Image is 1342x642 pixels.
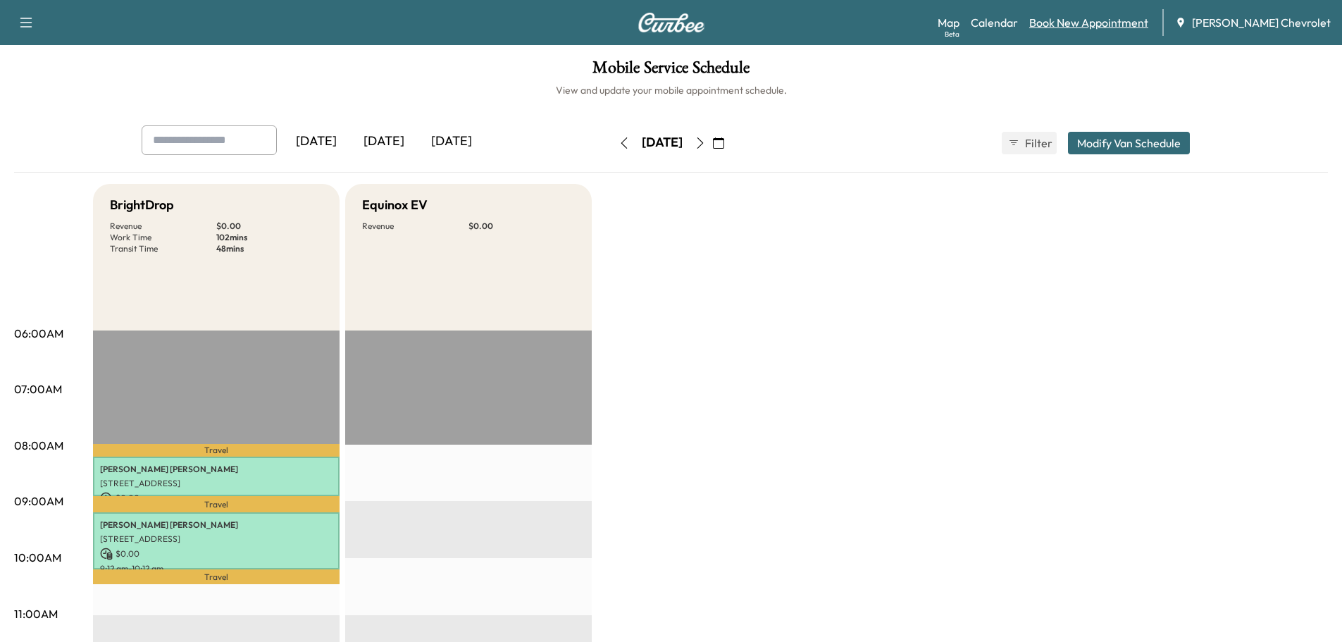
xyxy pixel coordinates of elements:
p: 102 mins [216,232,323,243]
p: $ 0.00 [468,221,575,232]
div: [DATE] [350,125,418,158]
p: [STREET_ADDRESS] [100,478,333,489]
span: [PERSON_NAME] Chevrolet [1192,14,1331,31]
p: 9:12 am - 10:12 am [100,563,333,574]
p: 08:00AM [14,437,63,454]
p: Travel [93,569,340,585]
div: [DATE] [418,125,485,158]
a: Calendar [971,14,1018,31]
p: Work Time [110,232,216,243]
p: [STREET_ADDRESS] [100,533,333,545]
p: Revenue [362,221,468,232]
a: MapBeta [938,14,959,31]
p: 10:00AM [14,549,61,566]
p: Revenue [110,221,216,232]
span: Filter [1025,135,1050,152]
p: [PERSON_NAME] [PERSON_NAME] [100,464,333,475]
img: Curbee Logo [638,13,705,32]
button: Filter [1002,132,1057,154]
p: $ 0.00 [100,548,333,560]
div: Beta [945,29,959,39]
p: $ 0.00 [100,492,333,505]
h1: Mobile Service Schedule [14,59,1328,83]
p: 48 mins [216,243,323,254]
a: Book New Appointment [1029,14,1148,31]
p: Travel [93,496,340,512]
p: 11:00AM [14,605,58,622]
p: 09:00AM [14,493,63,510]
button: Modify Van Schedule [1068,132,1190,154]
h5: BrightDrop [110,195,174,215]
p: 06:00AM [14,325,63,342]
h5: Equinox EV [362,195,428,215]
p: $ 0.00 [216,221,323,232]
p: 07:00AM [14,381,62,397]
h6: View and update your mobile appointment schedule. [14,83,1328,97]
div: [DATE] [642,134,683,152]
div: [DATE] [282,125,350,158]
p: [PERSON_NAME] [PERSON_NAME] [100,519,333,531]
p: Travel [93,444,340,456]
p: Transit Time [110,243,216,254]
